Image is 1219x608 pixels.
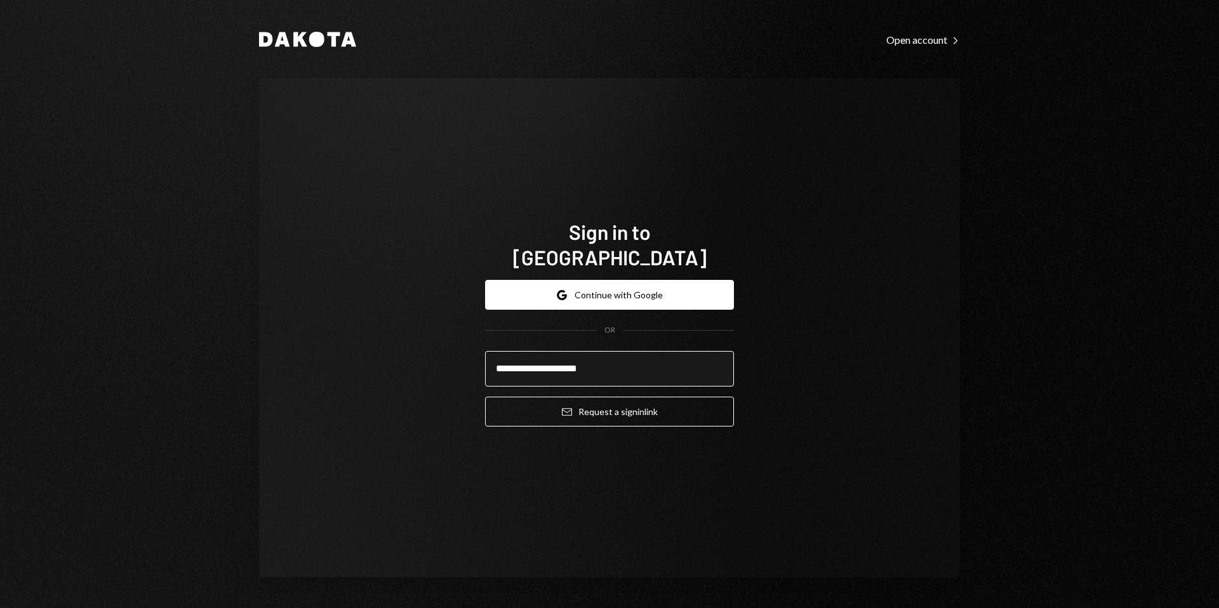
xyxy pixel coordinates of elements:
a: Open account [886,32,960,46]
button: Continue with Google [485,280,734,310]
button: Request a signinlink [485,397,734,426]
div: Open account [886,34,960,46]
h1: Sign in to [GEOGRAPHIC_DATA] [485,219,734,270]
div: OR [604,325,615,336]
keeper-lock: Open Keeper Popup [709,361,724,376]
